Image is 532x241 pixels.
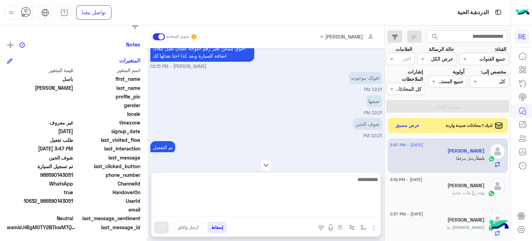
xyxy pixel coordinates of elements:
[370,224,378,232] img: send attachment
[490,178,505,194] img: defaultAdmin.png
[166,34,189,40] small: تحويل المحادثة
[7,145,73,152] span: 2025-08-19T12:47:26.6966999Z
[477,156,485,161] span: باسل
[260,159,272,171] img: scroll
[361,225,366,230] img: select flow
[74,110,141,118] span: locale
[207,222,227,233] button: إسقاط
[57,5,71,20] a: tab
[74,84,141,92] span: last_name
[393,121,423,131] button: عرض مسبق
[7,163,73,170] span: تم تسجيل السيارة
[488,190,495,197] img: WhatsApp
[457,8,489,17] p: الدردشة الحية
[431,33,439,41] span: search
[447,148,485,154] h5: باسل السهلي
[74,206,141,213] span: email
[516,5,530,20] img: Logo
[456,156,477,161] span: أرسل مرفقًا
[346,222,358,233] button: Trigger scenario
[7,84,73,92] span: السهلي
[390,142,423,148] span: [DATE] - 3:47 PM
[7,215,73,222] span: 0
[7,180,73,187] span: 2
[490,144,505,159] img: defaultAdmin.png
[74,163,141,170] span: last_clicked_button
[74,75,141,83] span: first_name
[7,189,73,196] span: true
[386,100,509,113] button: تطبيق الفلاتر
[451,190,478,195] span: : طلب تفعيل
[478,190,485,195] span: بوت
[78,224,140,231] span: last_message_id
[7,171,73,179] span: 966590143051
[7,8,16,17] img: profile
[494,8,503,17] img: tab
[364,87,382,92] span: 02:21 PM
[7,67,73,74] span: قيمة المتغير
[74,197,141,205] span: UserId
[366,95,382,107] p: 19/8/2025, 2:21 PM
[447,183,485,189] h5: عبدالرحمن المرواني
[7,42,14,48] img: add
[74,102,141,109] span: gender
[390,177,422,183] span: [DATE] - 3:19 PM
[363,133,382,138] span: 02:23 PM
[74,128,141,135] span: signup_date
[150,141,175,153] p: 19/8/2025, 2:26 PM
[335,222,346,233] button: create order
[515,29,530,44] div: RE
[19,42,25,48] img: notes
[74,180,141,187] span: ChannelId
[41,9,49,17] img: tab
[447,225,453,230] span: ها
[386,68,423,83] label: إشارات الملاحظات
[7,128,73,135] span: 2025-08-19T03:37:02.781Z
[7,197,73,205] span: 10632_966590143051
[488,155,495,162] img: WhatsApp
[453,68,464,75] label: أولوية
[158,224,165,231] img: send message
[402,55,412,64] div: اختر
[364,110,382,115] span: 02:21 PM
[74,171,141,179] span: phone_number
[327,224,335,232] img: send voice note
[74,119,141,126] span: timezone
[60,9,68,17] img: tab
[7,102,73,109] span: null
[150,42,254,62] p: 19/8/2025, 2:15 PM
[7,206,73,213] span: null
[490,213,505,228] img: defaultAdmin.png
[7,154,73,161] span: شوف الحين
[390,211,423,217] span: [DATE] - 2:37 PM
[74,93,141,100] span: profile_pic
[74,189,141,196] span: HandoverOn
[495,45,506,53] label: القناة:
[358,222,369,233] button: select flow
[447,217,485,223] h5: Ali
[174,222,202,233] button: ارسل واغلق
[349,225,355,230] img: Trigger scenario
[429,45,454,53] label: حالة الرسالة
[353,118,382,130] p: 19/8/2025, 2:23 PM
[453,225,485,230] span: [PERSON_NAME]
[126,41,140,48] h6: Notes
[74,145,141,152] span: last_interaction
[7,224,76,231] span: wamid.HBgMOTY2NTkwMTQzMDUxFQIAEhgUM0FCMTZEQURGMTBCRUVBNzdFOUUA
[7,136,73,144] span: طلب تفعيل
[7,75,73,83] span: باسل
[74,67,141,74] span: اسم المتغير
[74,215,141,222] span: last_message_sentiment
[396,45,412,53] label: العلامات
[349,72,382,84] p: 19/8/2025, 2:21 PM
[338,225,343,230] img: create order
[119,57,140,63] h6: المتغيرات
[446,122,493,129] span: لديك 1 محادثات جديدة واردة
[7,110,73,118] span: null
[427,31,444,45] button: search
[150,63,206,70] span: [PERSON_NAME] - 02:15 PM
[74,136,141,144] span: last_visited_flow
[318,225,324,231] img: make a call
[7,119,73,126] span: غير معروف
[76,5,112,20] a: تواصل معنا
